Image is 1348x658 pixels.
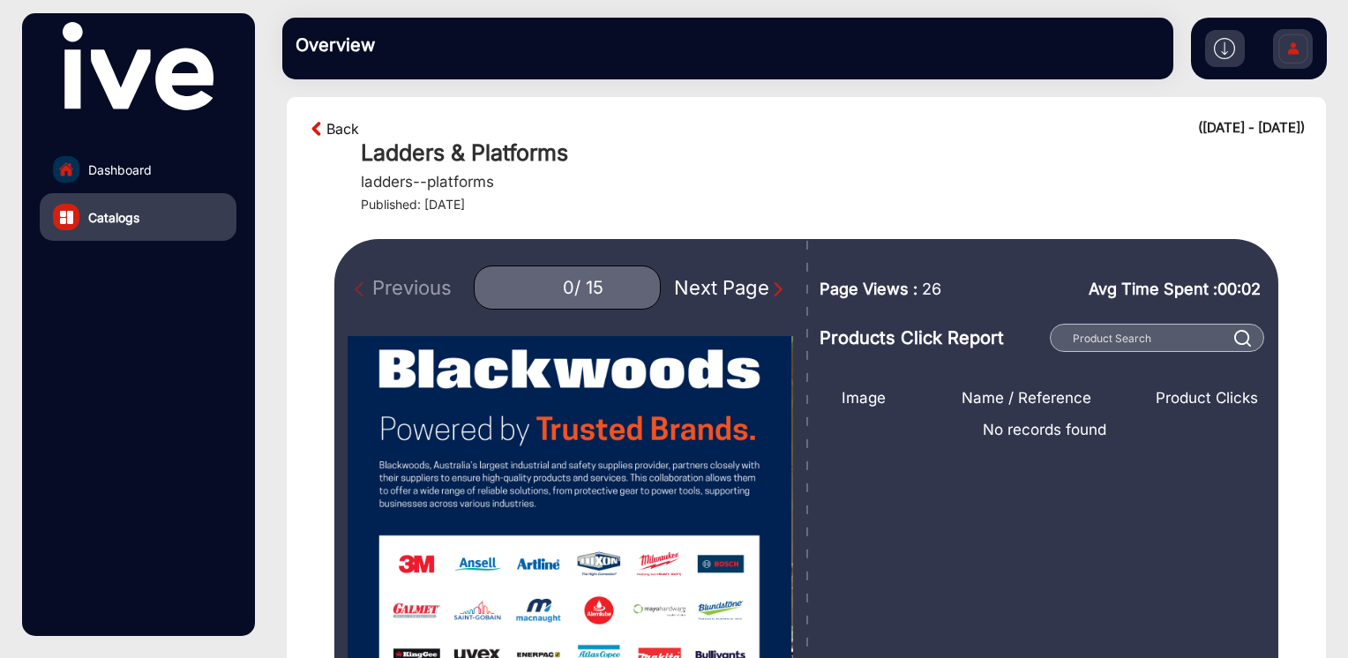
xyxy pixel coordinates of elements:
img: Sign%20Up.svg [1275,20,1312,82]
a: Dashboard [40,146,236,193]
h3: Overview [296,34,543,56]
img: Next Page [769,280,787,298]
span: Dashboard [88,161,152,179]
span: 00:02 [1217,280,1261,298]
span: Page Views : [820,277,917,301]
h3: Products Click Report [820,327,1045,348]
div: / 15 [574,277,603,299]
span: 26 [922,277,941,301]
div: Product Clicks [1152,387,1261,410]
div: ([DATE] - [DATE]) [1198,118,1305,139]
span: No records found [828,419,1261,442]
div: Image [828,387,901,410]
a: Back [326,118,359,139]
img: catalog [60,211,73,224]
h1: Ladders & Platforms [361,139,1305,166]
div: Next Page [674,273,787,303]
div: Name / Reference [901,387,1153,410]
img: arrow-left-1.svg [308,118,326,139]
img: prodSearch%20_white.svg [1234,330,1252,347]
span: Catalogs [88,208,139,227]
a: Catalogs [40,193,236,241]
img: home [58,161,74,177]
span: Avg Time Spent : [1089,277,1217,301]
h5: ladders--platforms [361,173,494,191]
img: h2download.svg [1214,38,1235,59]
img: vmg-logo [63,22,213,110]
input: Product Search [1050,324,1263,352]
h4: Published: [DATE] [361,198,1305,213]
